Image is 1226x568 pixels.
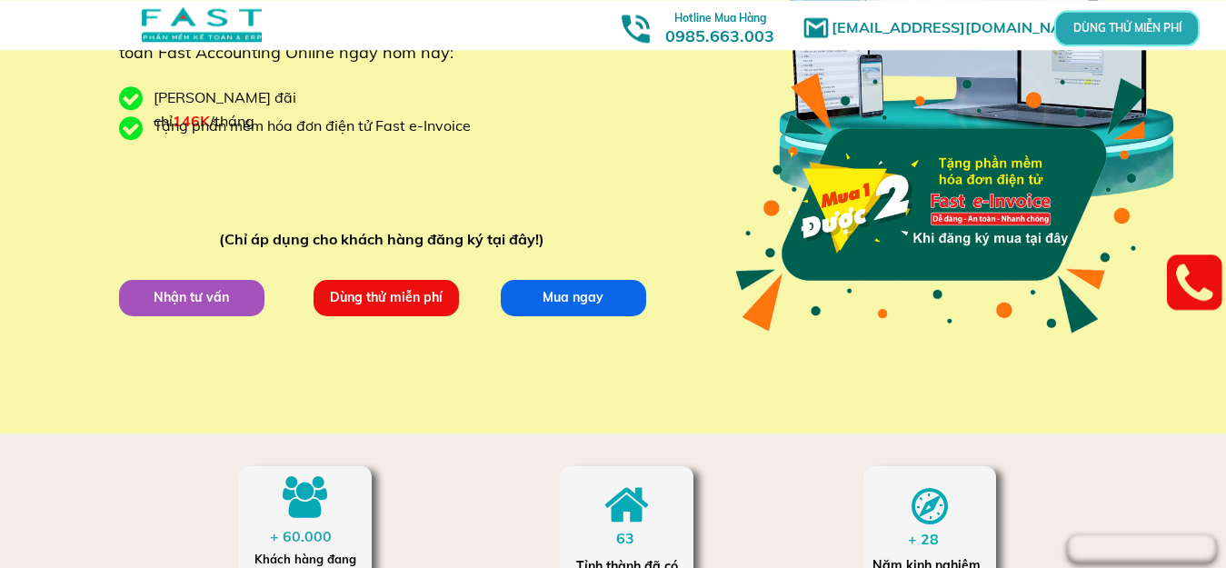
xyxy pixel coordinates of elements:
[154,86,390,133] div: [PERSON_NAME] đãi chỉ /tháng
[154,115,484,138] div: Tặng phần mềm hóa đơn điện tử Fast e-Invoice
[173,112,210,130] span: 146K
[832,16,1100,40] h1: [EMAIL_ADDRESS][DOMAIN_NAME]
[908,528,956,552] div: + 28
[674,11,766,25] span: Hotline Mua Hàng
[219,228,553,252] div: (Chỉ áp dụng cho khách hàng đăng ký tại đây!)
[645,6,794,45] h3: 0985.663.003
[118,279,264,315] p: Nhận tư vấn
[270,525,341,549] div: + 60.000
[500,279,645,315] p: Mua ngay
[313,279,458,315] p: Dùng thử miễn phí
[616,527,652,551] div: 63
[1105,24,1149,34] p: DÙNG THỬ MIỄN PHÍ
